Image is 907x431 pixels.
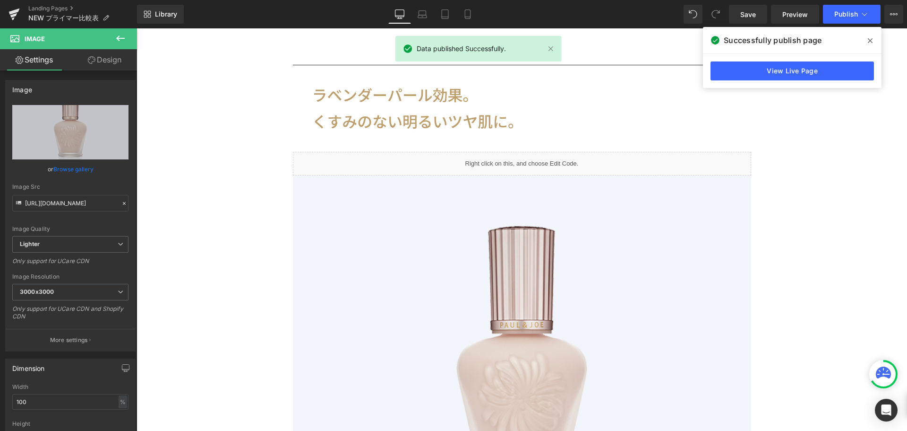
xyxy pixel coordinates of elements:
a: New Library [137,5,184,24]
span: Preview [782,9,808,19]
b: 3000x3000 [20,288,54,295]
p: More settings [50,336,88,344]
div: Dimension [12,359,45,372]
span: Save [740,9,756,19]
span: Image [25,35,45,43]
span: Library [155,10,177,18]
div: % [119,396,127,408]
a: Laptop [411,5,434,24]
button: Redo [706,5,725,24]
div: Image Src [12,184,128,190]
span: NEW プライマー比較表 [28,14,99,22]
div: Image [12,80,32,94]
div: Width [12,384,128,390]
a: Browse gallery [53,161,94,177]
span: Successfully publish page [724,35,821,46]
button: More [884,5,903,24]
div: Only support for UCare CDN [12,257,128,271]
div: or [12,164,128,174]
a: Design [70,49,139,70]
button: Publish [823,5,881,24]
a: Landing Pages [28,5,137,12]
input: auto [12,394,128,410]
div: Only support for UCare CDN and Shopify CDN [12,305,128,326]
b: Lighter [20,240,40,247]
a: Mobile [456,5,479,24]
a: View Live Page [710,62,874,80]
button: More settings [6,329,135,351]
span: Publish [834,10,858,18]
span: Data published Successfully. [417,44,506,54]
a: Preview [771,5,819,24]
div: Height [12,421,128,427]
div: Image Resolution [12,273,128,280]
button: Undo [684,5,702,24]
a: Desktop [388,5,411,24]
a: Tablet [434,5,456,24]
div: Image Quality [12,226,128,232]
div: Open Intercom Messenger [875,399,898,422]
input: Link [12,195,128,211]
